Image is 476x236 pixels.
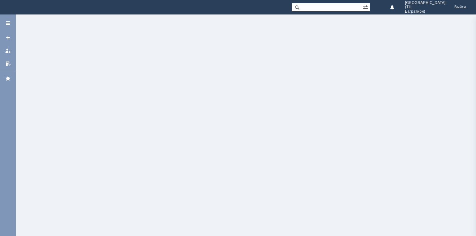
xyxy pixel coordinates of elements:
[2,32,14,43] a: Создать заявку
[2,45,14,56] a: Мои заявки
[2,58,14,69] a: Мои согласования
[405,5,446,9] span: (ТЦ
[405,9,446,14] span: Багратион)
[405,1,446,5] span: [GEOGRAPHIC_DATA]
[363,3,370,10] span: Расширенный поиск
